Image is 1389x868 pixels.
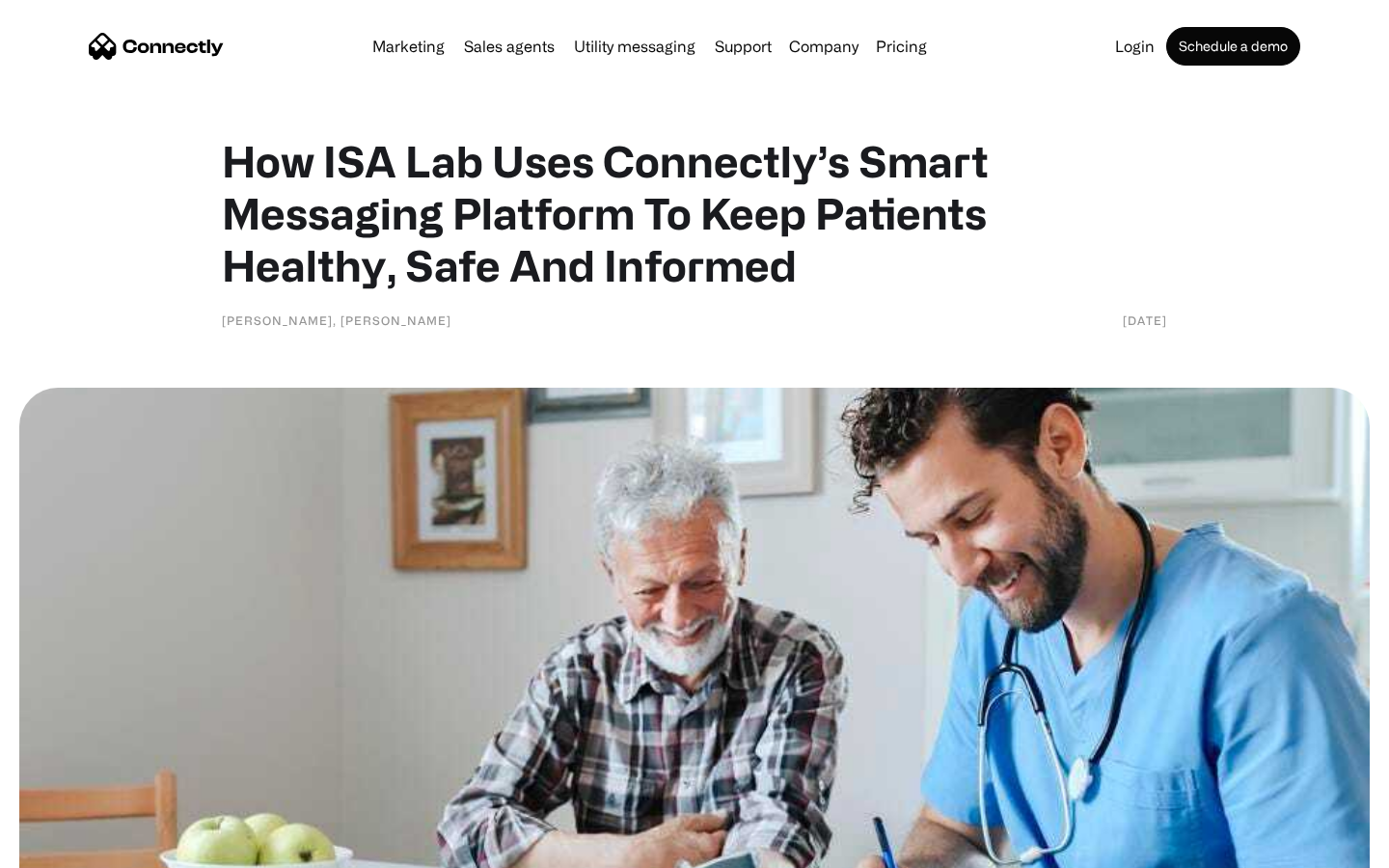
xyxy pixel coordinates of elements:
[222,311,451,330] div: [PERSON_NAME], [PERSON_NAME]
[868,39,935,54] a: Pricing
[365,39,452,54] a: Marketing
[456,39,562,54] a: Sales agents
[707,39,779,54] a: Support
[789,33,858,60] div: Company
[1123,311,1167,330] div: [DATE]
[1166,27,1300,66] a: Schedule a demo
[566,39,703,54] a: Utility messaging
[222,135,1167,291] h1: How ISA Lab Uses Connectly’s Smart Messaging Platform To Keep Patients Healthy, Safe And Informed
[1107,39,1162,54] a: Login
